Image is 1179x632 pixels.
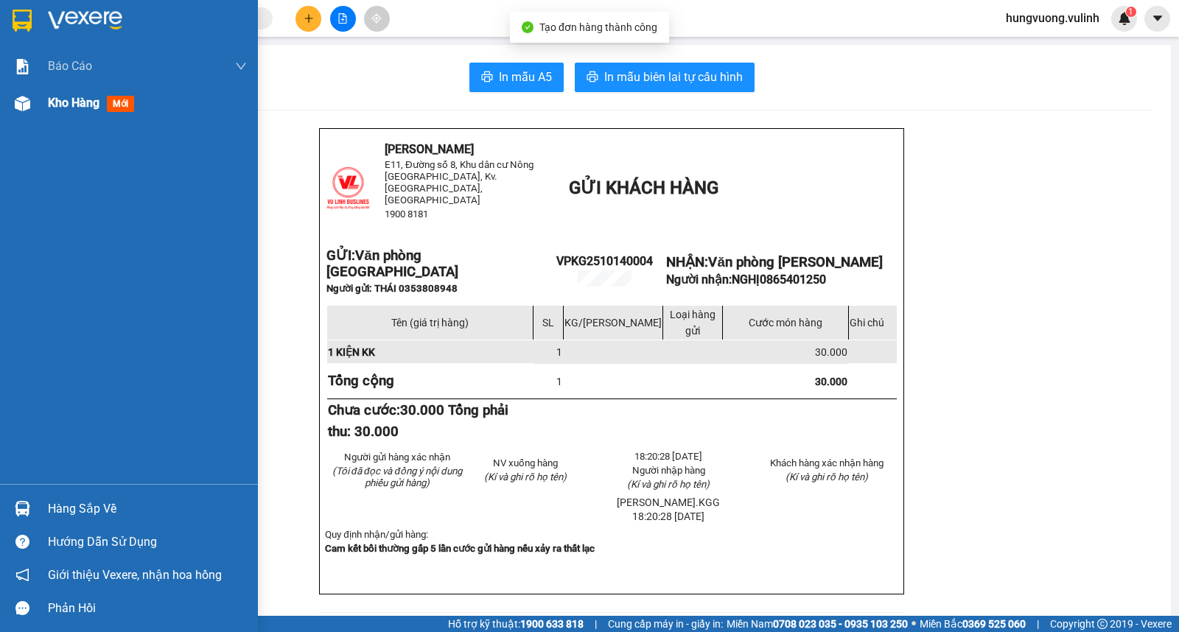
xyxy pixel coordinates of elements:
[632,465,705,476] span: Người nhập hàng
[666,254,882,270] strong: NHẬN:
[587,71,598,85] span: printer
[773,618,908,630] strong: 0708 023 035 - 0935 103 250
[912,621,916,627] span: ⚪️
[595,616,597,632] span: |
[385,142,474,156] span: [PERSON_NAME]
[723,306,848,340] td: Cước món hàng
[522,21,533,33] span: check-circle
[499,68,552,86] span: In mẫu A5
[385,159,533,206] span: E11, Đường số 8, Khu dân cư Nông [GEOGRAPHIC_DATA], Kv.[GEOGRAPHIC_DATA], [GEOGRAPHIC_DATA]
[15,568,29,582] span: notification
[770,457,884,468] span: Khách hàng xác nhận hàng
[815,346,847,358] span: 30.000
[15,501,30,516] img: warehouse-icon
[325,543,595,554] strong: Cam kết bồi thường gấp 5 lần cước gửi hàng nếu xảy ra thất lạc
[235,60,247,72] span: down
[364,6,390,32] button: aim
[107,96,134,112] span: mới
[539,21,657,33] span: Tạo đơn hàng thành công
[1128,7,1133,17] span: 1
[732,273,826,287] span: NGHỊ
[1151,12,1164,25] span: caret-down
[708,254,882,270] span: Văn phòng [PERSON_NAME]
[727,616,908,632] span: Miền Nam
[330,6,356,32] button: file-add
[328,346,375,358] span: 1 KIỆN KK
[1037,616,1039,632] span: |
[617,496,720,508] span: [PERSON_NAME].KGG
[604,68,743,86] span: In mẫu biên lai tự cấu hình
[448,616,584,632] span: Hỗ trợ kỹ thuật:
[608,616,723,632] span: Cung cấp máy in - giấy in:
[385,208,428,220] span: 1900 8181
[13,10,32,32] img: logo-vxr
[344,452,450,463] span: Người gửi hàng xác nhận
[564,306,663,340] td: KG/[PERSON_NAME]
[304,13,314,24] span: plus
[327,306,533,340] td: Tên (giá trị hàng)
[760,273,826,287] span: 0865401250
[533,306,564,340] td: SL
[663,306,723,340] td: Loại hàng gửi
[556,254,653,268] span: VPKG2510140004
[1118,12,1131,25] img: icon-new-feature
[1126,7,1136,17] sup: 1
[556,376,562,387] span: 1
[326,247,458,280] span: Văn phòng [GEOGRAPHIC_DATA]
[994,9,1111,27] span: hungvuong.vulinh
[1144,6,1170,32] button: caret-down
[848,306,898,340] td: Ghi chú
[371,13,382,24] span: aim
[326,166,370,210] img: logo
[632,510,704,522] span: 18:20:28 [DATE]
[666,273,826,287] strong: Người nhận:
[569,178,718,198] span: GỬI KHÁCH HÀNG
[325,529,427,540] span: Quy định nhận/gửi hàng:
[48,498,247,520] div: Hàng sắp về
[328,402,508,440] span: 30.000 Tổng phải thu: 30.000
[786,471,868,482] span: (Kí và ghi rõ họ tên)
[493,457,558,468] span: NV xuống hàng
[48,96,99,110] span: Kho hàng
[1097,619,1108,629] span: copyright
[48,57,92,75] span: Báo cáo
[520,618,584,630] strong: 1900 633 818
[48,531,247,553] div: Hướng dẫn sử dụng
[48,597,247,619] div: Phản hồi
[481,71,493,85] span: printer
[15,96,30,111] img: warehouse-icon
[484,471,567,482] span: (Kí và ghi rõ họ tên)
[326,283,458,294] span: Người gửi: THÁI 0353808948
[556,346,562,358] span: 1
[634,451,702,462] span: 18:20:28 [DATE]
[48,566,222,584] span: Giới thiệu Vexere, nhận hoa hồng
[326,247,458,280] strong: GỬI:
[815,376,847,387] span: 30.000
[337,13,348,24] span: file-add
[575,63,755,92] button: printerIn mẫu biên lai tự cấu hình
[15,601,29,615] span: message
[328,402,508,440] strong: Chưa cước:
[328,373,394,389] strong: Tổng cộng
[15,535,29,549] span: question-circle
[332,466,462,488] em: (Tôi đã đọc và đồng ý nội dung phiếu gửi hàng)
[469,63,564,92] button: printerIn mẫu A5
[627,479,710,490] span: (Kí và ghi rõ họ tên)
[920,616,1026,632] span: Miền Bắc
[962,618,1026,630] strong: 0369 525 060
[295,6,321,32] button: plus
[15,59,30,74] img: solution-icon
